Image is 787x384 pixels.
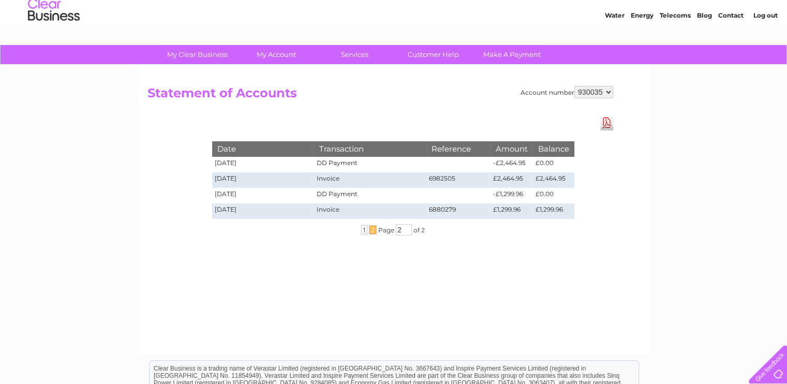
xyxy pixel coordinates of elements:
[532,203,574,219] td: £1,299.96
[490,157,532,172] td: -£2,464.95
[753,44,777,52] a: Log out
[212,141,315,156] th: Date
[147,86,613,106] h2: Statement of Accounts
[233,45,319,64] a: My Account
[532,188,574,203] td: £0.00
[421,226,425,234] span: 2
[532,141,574,156] th: Balance
[212,203,315,219] td: [DATE]
[490,141,532,156] th: Amount
[314,141,426,156] th: Transaction
[314,172,426,188] td: Invoice
[27,27,80,58] img: logo.png
[314,157,426,172] td: DD Payment
[631,44,654,52] a: Energy
[212,188,315,203] td: [DATE]
[212,172,315,188] td: [DATE]
[532,172,574,188] td: £2,464.95
[600,115,613,130] a: Download Pdf
[718,44,744,52] a: Contact
[521,86,613,98] div: Account number
[605,44,625,52] a: Water
[212,157,315,172] td: [DATE]
[532,157,574,172] td: £0.00
[314,203,426,219] td: Invoice
[312,45,397,64] a: Services
[490,188,532,203] td: -£1,299.96
[490,203,532,219] td: £1,299.96
[413,226,420,234] span: of
[426,172,491,188] td: 6982505
[314,188,426,203] td: DD Payment
[150,6,638,50] div: Clear Business is a trading name of Verastar Limited (registered in [GEOGRAPHIC_DATA] No. 3667643...
[361,225,367,234] span: 1
[155,45,240,64] a: My Clear Business
[490,172,532,188] td: £2,464.95
[369,225,377,234] span: 2
[378,226,394,234] span: Page
[697,44,712,52] a: Blog
[660,44,691,52] a: Telecoms
[426,203,491,219] td: 6880279
[469,45,555,64] a: Make A Payment
[426,141,491,156] th: Reference
[391,45,476,64] a: Customer Help
[592,5,663,18] a: 0333 014 3131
